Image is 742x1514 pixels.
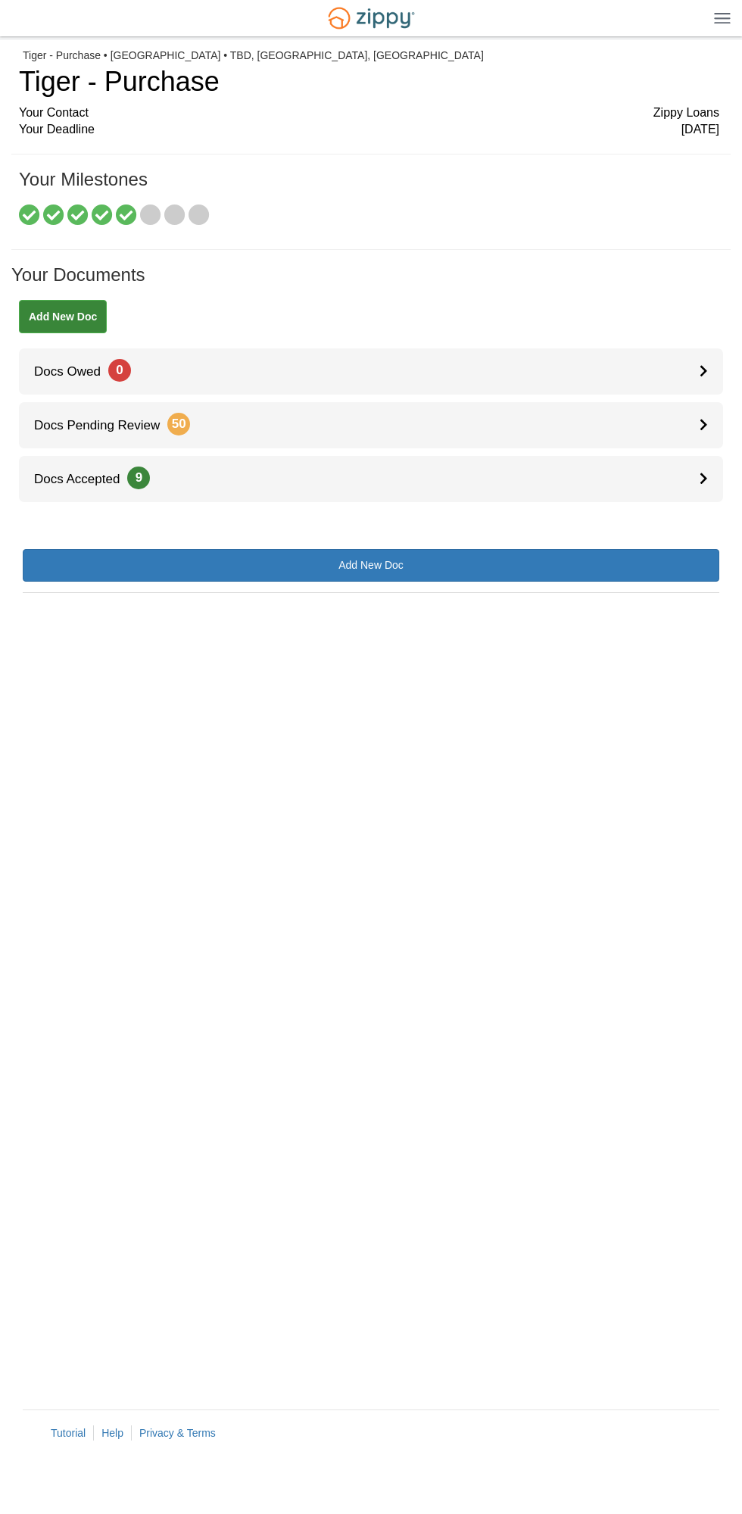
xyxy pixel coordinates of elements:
[19,105,719,122] div: Your Contact
[167,413,190,435] span: 50
[19,456,723,502] a: Docs Accepted9
[11,265,731,300] h1: Your Documents
[127,467,150,489] span: 9
[19,67,719,97] h1: Tiger - Purchase
[139,1427,216,1439] a: Privacy & Terms
[23,549,719,582] a: Add New Doc
[19,121,719,139] div: Your Deadline
[19,418,190,432] span: Docs Pending Review
[101,1427,123,1439] a: Help
[19,348,723,395] a: Docs Owed0
[51,1427,86,1439] a: Tutorial
[19,402,723,448] a: Docs Pending Review50
[108,359,131,382] span: 0
[23,49,719,62] div: Tiger - Purchase • [GEOGRAPHIC_DATA] • TBD, [GEOGRAPHIC_DATA], [GEOGRAPHIC_DATA]
[653,105,719,122] span: Zippy Loans
[714,12,731,23] img: Mobile Dropdown Menu
[19,300,107,333] a: Add New Doc
[19,364,131,379] span: Docs Owed
[19,170,719,204] h1: Your Milestones
[681,121,719,139] span: [DATE]
[19,472,150,486] span: Docs Accepted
